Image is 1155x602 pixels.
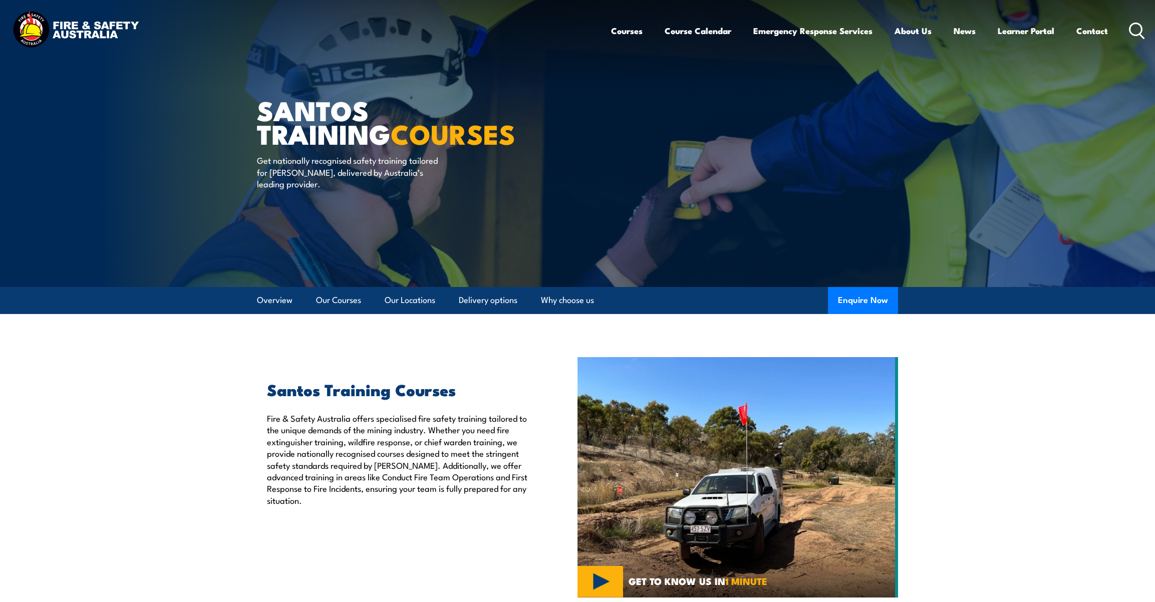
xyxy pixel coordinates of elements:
h2: Santos Training Courses [267,382,531,396]
button: Enquire Now [828,287,898,314]
a: Courses [611,18,643,44]
img: Santos Training Courses Australia (1) [577,357,898,597]
span: GET TO KNOW US IN [629,576,767,585]
a: Delivery options [459,287,517,314]
p: Fire & Safety Australia offers specialised fire safety training tailored to the unique demands of... [267,412,531,506]
a: About Us [895,18,932,44]
a: Contact [1076,18,1108,44]
strong: COURSES [391,112,515,154]
h1: Santos Training [257,98,504,145]
a: Course Calendar [665,18,731,44]
a: Our Courses [316,287,361,314]
a: Learner Portal [998,18,1054,44]
a: News [954,18,976,44]
strong: 1 MINUTE [725,573,767,588]
a: Emergency Response Services [753,18,873,44]
a: Why choose us [541,287,594,314]
p: Get nationally recognised safety training tailored for [PERSON_NAME], delivered by Australia’s le... [257,154,440,189]
a: Overview [257,287,293,314]
a: Our Locations [385,287,435,314]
